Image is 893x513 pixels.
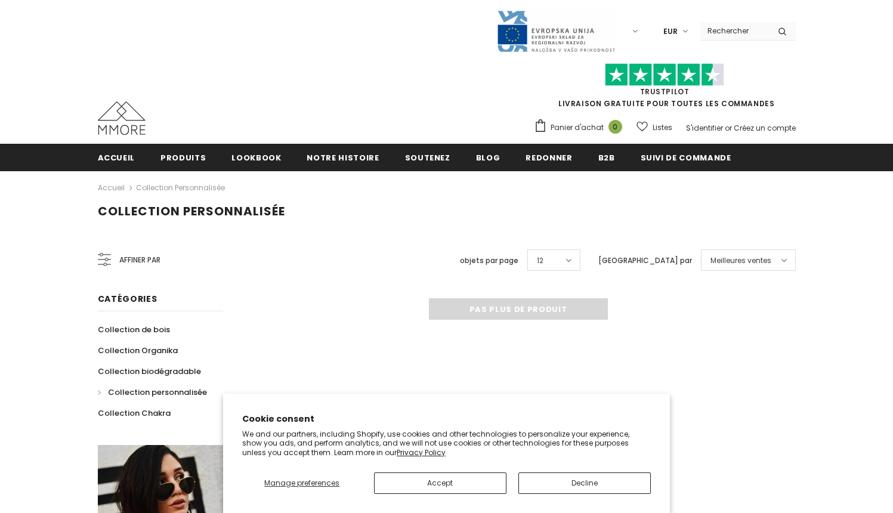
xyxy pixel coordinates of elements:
[98,407,171,419] span: Collection Chakra
[518,472,651,494] button: Decline
[98,203,285,220] span: Collection personnalisée
[98,152,135,163] span: Accueil
[98,144,135,171] a: Accueil
[307,152,379,163] span: Notre histoire
[307,144,379,171] a: Notre histoire
[608,120,622,134] span: 0
[242,472,361,494] button: Manage preferences
[686,123,723,133] a: S'identifier
[264,478,339,488] span: Manage preferences
[98,366,201,377] span: Collection biodégradable
[231,152,281,163] span: Lookbook
[598,255,692,267] label: [GEOGRAPHIC_DATA] par
[663,26,678,38] span: EUR
[242,413,651,425] h2: Cookie consent
[641,152,731,163] span: Suivi de commande
[98,293,157,305] span: Catégories
[725,123,732,133] span: or
[526,144,572,171] a: Redonner
[98,340,178,361] a: Collection Organika
[98,403,171,424] a: Collection Chakra
[405,144,450,171] a: soutenez
[636,117,672,138] a: Listes
[98,181,125,195] a: Accueil
[98,361,201,382] a: Collection biodégradable
[710,255,771,267] span: Meilleures ventes
[98,345,178,356] span: Collection Organika
[598,144,615,171] a: B2B
[605,63,724,86] img: Faites confiance aux étoiles pilotes
[526,152,572,163] span: Redonner
[119,254,160,267] span: Affiner par
[160,144,206,171] a: Produits
[476,152,500,163] span: Blog
[98,319,170,340] a: Collection de bois
[98,101,146,135] img: Cas MMORE
[700,22,769,39] input: Search Site
[98,324,170,335] span: Collection de bois
[496,10,616,53] img: Javni Razpis
[598,152,615,163] span: B2B
[405,152,450,163] span: soutenez
[136,183,225,193] a: Collection personnalisée
[640,86,690,97] a: TrustPilot
[734,123,796,133] a: Créez un compte
[496,26,616,36] a: Javni Razpis
[397,447,446,458] a: Privacy Policy
[653,122,672,134] span: Listes
[231,144,281,171] a: Lookbook
[242,429,651,458] p: We and our partners, including Shopify, use cookies and other technologies to personalize your ex...
[537,255,543,267] span: 12
[551,122,604,134] span: Panier d'achat
[476,144,500,171] a: Blog
[534,69,796,109] span: LIVRAISON GRATUITE POUR TOUTES LES COMMANDES
[108,387,207,398] span: Collection personnalisée
[374,472,506,494] button: Accept
[160,152,206,163] span: Produits
[641,144,731,171] a: Suivi de commande
[534,119,628,137] a: Panier d'achat 0
[98,382,207,403] a: Collection personnalisée
[460,255,518,267] label: objets par page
